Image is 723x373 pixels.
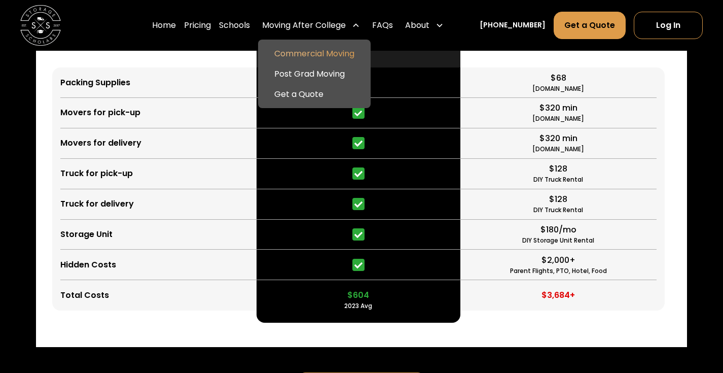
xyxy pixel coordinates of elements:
[20,5,61,46] img: Storage Scholars main logo
[549,193,567,206] div: $128
[262,64,367,84] a: Post Grad Moving
[541,289,575,301] div: $3,684+
[262,44,367,64] a: Commercial Moving
[522,236,594,245] div: DIY Storage Unit Rental
[549,163,567,175] div: $128
[60,167,133,180] div: Truck for pick-up
[480,20,546,30] a: [PHONE_NUMBER]
[539,132,577,145] div: $320 min
[60,259,116,271] div: Hidden Costs
[60,289,109,301] div: Total Costs
[554,12,626,39] a: Get a Quote
[60,198,134,210] div: Truck for delivery
[372,11,393,40] a: FAQs
[262,19,346,31] div: Moving After College
[262,84,367,105] a: Get a Quote
[219,11,250,40] a: Schools
[510,266,607,276] div: Parent Flights, PTO, Hotel, Food
[401,11,448,40] div: About
[532,114,584,123] div: [DOMAIN_NAME]
[533,206,583,215] div: DIY Truck Rental
[152,11,176,40] a: Home
[60,107,140,119] div: Movers for pick-up
[532,84,584,93] div: [DOMAIN_NAME]
[258,11,364,40] div: Moving After College
[533,175,583,184] div: DIY Truck Rental
[532,145,584,154] div: [DOMAIN_NAME]
[551,72,566,84] div: $68
[60,228,113,241] div: Storage Unit
[539,102,577,114] div: $320 min
[347,289,369,301] div: $604
[634,12,703,39] a: Log In
[540,224,576,236] div: $180/mo
[184,11,211,40] a: Pricing
[258,40,371,109] nav: Moving After College
[60,137,141,149] div: Movers for delivery
[405,19,429,31] div: About
[541,254,575,266] div: $2,000+
[344,301,372,311] div: 2023 Avg
[60,77,130,89] div: Packing Supplies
